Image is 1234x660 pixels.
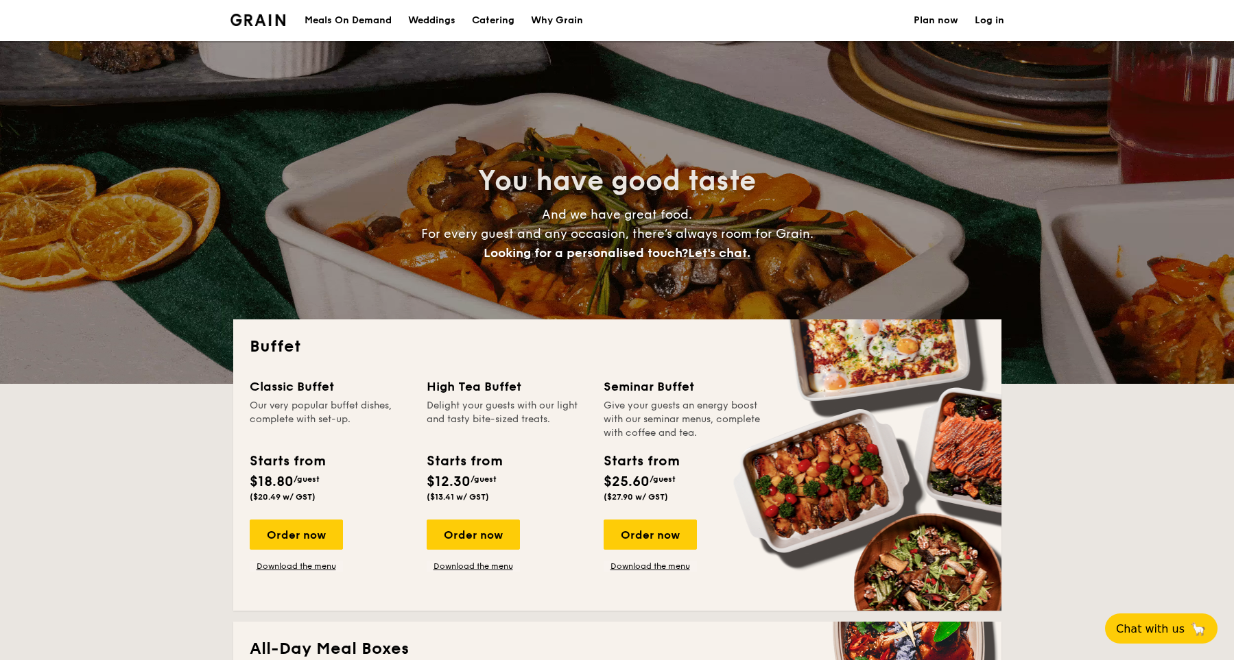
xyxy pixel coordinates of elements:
div: Starts from [427,451,501,472]
span: Chat with us [1116,622,1185,635]
button: Chat with us🦙 [1105,613,1218,644]
div: Give your guests an energy boost with our seminar menus, complete with coffee and tea. [604,399,764,440]
a: Logotype [230,14,286,26]
div: Order now [427,520,520,550]
div: Order now [604,520,697,550]
div: High Tea Buffet [427,377,587,396]
span: 🦙 [1190,621,1207,637]
div: Classic Buffet [250,377,410,396]
span: /guest [294,474,320,484]
span: Let's chat. [688,245,750,260]
a: Download the menu [250,561,343,572]
span: And we have great food. For every guest and any occasion, there’s always room for Grain. [421,207,814,260]
img: Grain [230,14,286,26]
span: Looking for a personalised touch? [484,245,688,260]
span: You have good taste [478,164,756,197]
span: ($13.41 w/ GST) [427,492,489,502]
div: Order now [250,520,343,550]
span: $25.60 [604,474,650,490]
span: $18.80 [250,474,294,490]
a: Download the menu [427,561,520,572]
span: /guest [650,474,676,484]
span: /guest [471,474,497,484]
div: Starts from [250,451,324,472]
div: Starts from [604,451,678,472]
div: Seminar Buffet [604,377,764,396]
h2: Buffet [250,336,985,358]
div: Our very popular buffet dishes, complete with set-up. [250,399,410,440]
h2: All-Day Meal Boxes [250,638,985,660]
a: Download the menu [604,561,697,572]
span: ($27.90 w/ GST) [604,492,668,502]
span: $12.30 [427,474,471,490]
span: ($20.49 w/ GST) [250,492,316,502]
div: Delight your guests with our light and tasty bite-sized treats. [427,399,587,440]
